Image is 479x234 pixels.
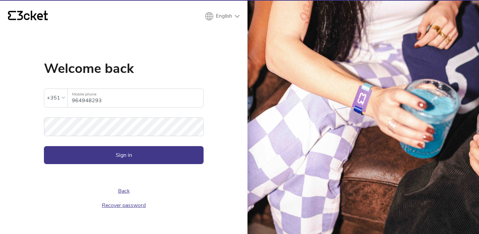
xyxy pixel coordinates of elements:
[72,89,203,107] input: Mobile phone
[102,202,146,209] a: Recover password
[44,146,204,164] button: Sign in
[8,11,16,20] g: {' '}
[47,93,60,103] div: +351
[118,187,130,195] a: Back
[44,117,204,128] label: Password
[8,11,48,22] a: {' '}
[68,89,203,100] label: Mobile phone
[44,62,204,75] h1: Welcome back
